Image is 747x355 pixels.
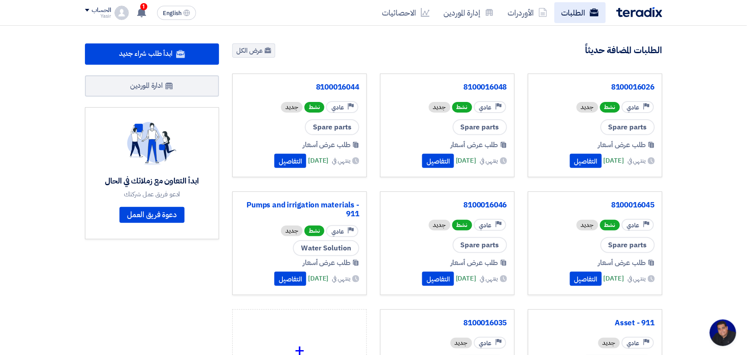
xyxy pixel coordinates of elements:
[105,176,199,186] div: ابدأ التعاون مع زملائك في الحال
[429,220,451,230] div: جديد
[480,156,498,165] span: ينتهي في
[281,226,303,236] div: جديد
[451,140,498,150] span: طلب عرض أسعار
[535,83,655,92] a: 8100016026
[501,2,554,23] a: الأوردرات
[293,240,359,256] span: Water Solution
[598,257,646,268] span: طلب عرض أسعار
[308,273,328,284] span: [DATE]
[628,274,646,283] span: ينتهي في
[388,83,507,92] a: 8100016048
[479,339,492,347] span: عادي
[604,273,624,284] span: [DATE]
[627,103,639,112] span: عادي
[577,220,598,230] div: جديد
[627,339,639,347] span: عادي
[601,237,655,253] span: Spare parts
[305,119,359,135] span: Spare parts
[710,320,736,346] div: Open chat
[332,156,350,165] span: ينتهي في
[119,48,173,59] span: ابدأ طلب شراء جديد
[92,7,111,14] div: الحساب
[429,102,451,113] div: جديد
[616,7,662,17] img: Teradix logo
[627,221,639,230] span: عادي
[140,3,147,10] span: 1
[388,319,507,328] a: 8100016035
[554,2,606,23] a: الطلبات
[105,190,199,198] div: ادعو فريق عمل شركتك
[535,201,655,210] a: 8100016045
[479,221,492,230] span: عادي
[479,103,492,112] span: عادي
[388,201,507,210] a: 8100016046
[127,122,177,165] img: invite_your_team.svg
[585,44,662,56] h4: الطلبات المضافة حديثاً
[628,156,646,165] span: ينتهي في
[437,2,501,23] a: إدارة الموردين
[85,75,219,97] a: ادارة الموردين
[274,272,306,286] button: التفاصيل
[600,102,620,113] span: نشط
[281,102,303,113] div: جديد
[453,237,507,253] span: Spare parts
[85,14,111,19] div: Yasir
[331,227,344,236] span: عادي
[601,119,655,135] span: Spare parts
[570,154,602,168] button: التفاصيل
[274,154,306,168] button: التفاصيل
[240,83,359,92] a: 8100016044
[304,226,324,236] span: نشط
[422,154,454,168] button: التفاصيل
[570,272,602,286] button: التفاصيل
[604,156,624,166] span: [DATE]
[375,2,437,23] a: الاحصائيات
[303,140,350,150] span: طلب عرض أسعار
[451,338,472,348] div: جديد
[453,119,507,135] span: Spare parts
[308,156,328,166] span: [DATE]
[600,220,620,230] span: نشط
[240,201,359,218] a: Pumps and irrigation materials - 911
[456,273,476,284] span: [DATE]
[163,10,181,16] span: English
[452,102,472,113] span: نشط
[232,43,275,58] a: عرض الكل
[119,207,185,223] a: دعوة فريق العمل
[157,6,196,20] button: English
[303,257,350,268] span: طلب عرض أسعار
[451,257,498,268] span: طلب عرض أسعار
[331,103,344,112] span: عادي
[598,140,646,150] span: طلب عرض أسعار
[577,102,598,113] div: جديد
[115,6,129,20] img: profile_test.png
[480,274,498,283] span: ينتهي في
[422,272,454,286] button: التفاصيل
[456,156,476,166] span: [DATE]
[332,274,350,283] span: ينتهي في
[535,319,655,328] a: Asset - 911
[598,338,620,348] div: جديد
[452,220,472,230] span: نشط
[304,102,324,113] span: نشط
